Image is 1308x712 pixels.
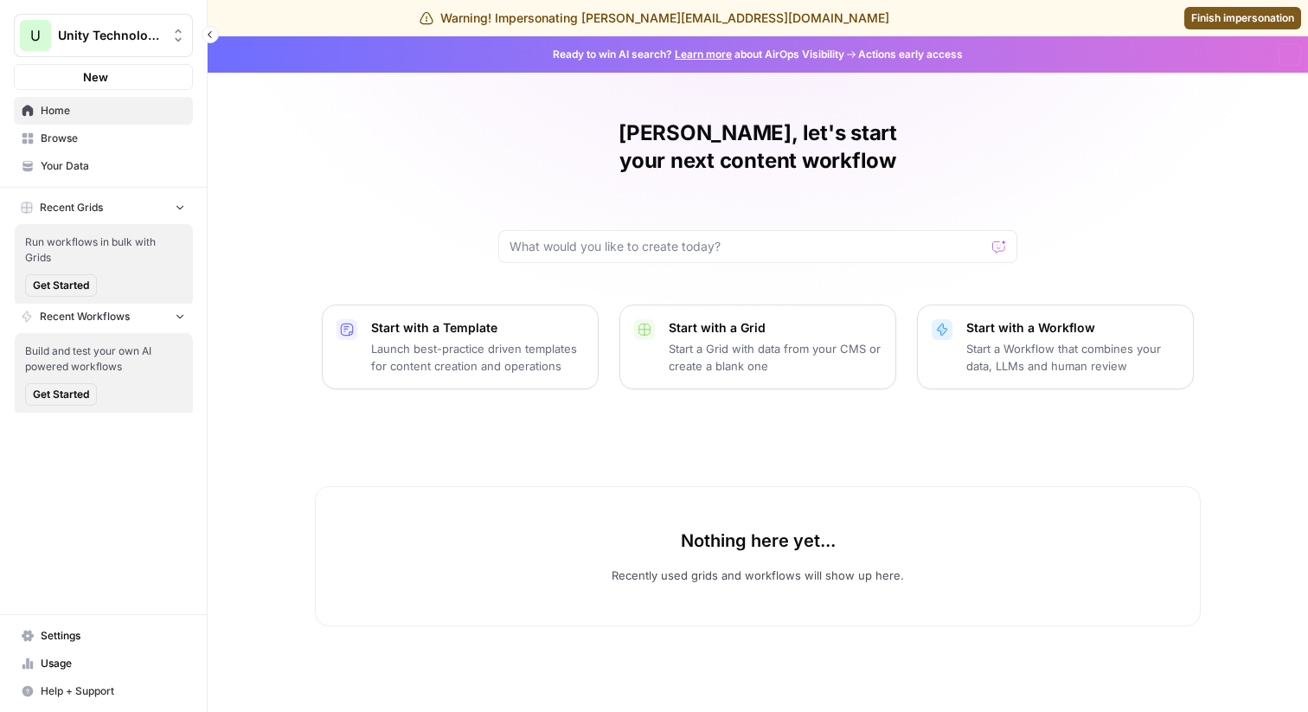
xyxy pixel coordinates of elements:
[917,305,1194,389] button: Start with a WorkflowStart a Workflow that combines your data, LLMs and human review
[1191,10,1294,26] span: Finish impersonation
[58,27,163,44] span: Unity Technologies
[14,650,193,677] a: Usage
[675,48,732,61] a: Learn more
[25,383,97,406] button: Get Started
[510,238,985,255] input: What would you like to create today?
[40,200,103,215] span: Recent Grids
[858,47,963,62] span: Actions early access
[966,340,1179,375] p: Start a Workflow that combines your data, LLMs and human review
[966,319,1179,337] p: Start with a Workflow
[41,131,185,146] span: Browse
[25,234,183,266] span: Run workflows in bulk with Grids
[371,319,584,337] p: Start with a Template
[681,529,836,553] p: Nothing here yet...
[553,47,844,62] span: Ready to win AI search? about AirOps Visibility
[30,25,41,46] span: U
[14,97,193,125] a: Home
[14,304,193,330] button: Recent Workflows
[33,278,89,293] span: Get Started
[498,119,1017,175] h1: [PERSON_NAME], let's start your next content workflow
[14,152,193,180] a: Your Data
[41,656,185,671] span: Usage
[25,274,97,297] button: Get Started
[1184,7,1301,29] a: Finish impersonation
[40,309,130,324] span: Recent Workflows
[14,677,193,705] button: Help + Support
[322,305,599,389] button: Start with a TemplateLaunch best-practice driven templates for content creation and operations
[14,14,193,57] button: Workspace: Unity Technologies
[33,387,89,402] span: Get Started
[41,158,185,174] span: Your Data
[669,319,882,337] p: Start with a Grid
[14,195,193,221] button: Recent Grids
[41,628,185,644] span: Settings
[612,567,904,584] p: Recently used grids and workflows will show up here.
[371,340,584,375] p: Launch best-practice driven templates for content creation and operations
[14,64,193,90] button: New
[420,10,889,27] div: Warning! Impersonating [PERSON_NAME][EMAIL_ADDRESS][DOMAIN_NAME]
[14,622,193,650] a: Settings
[41,103,185,119] span: Home
[41,683,185,699] span: Help + Support
[619,305,896,389] button: Start with a GridStart a Grid with data from your CMS or create a blank one
[25,343,183,375] span: Build and test your own AI powered workflows
[14,125,193,152] a: Browse
[669,340,882,375] p: Start a Grid with data from your CMS or create a blank one
[83,68,108,86] span: New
